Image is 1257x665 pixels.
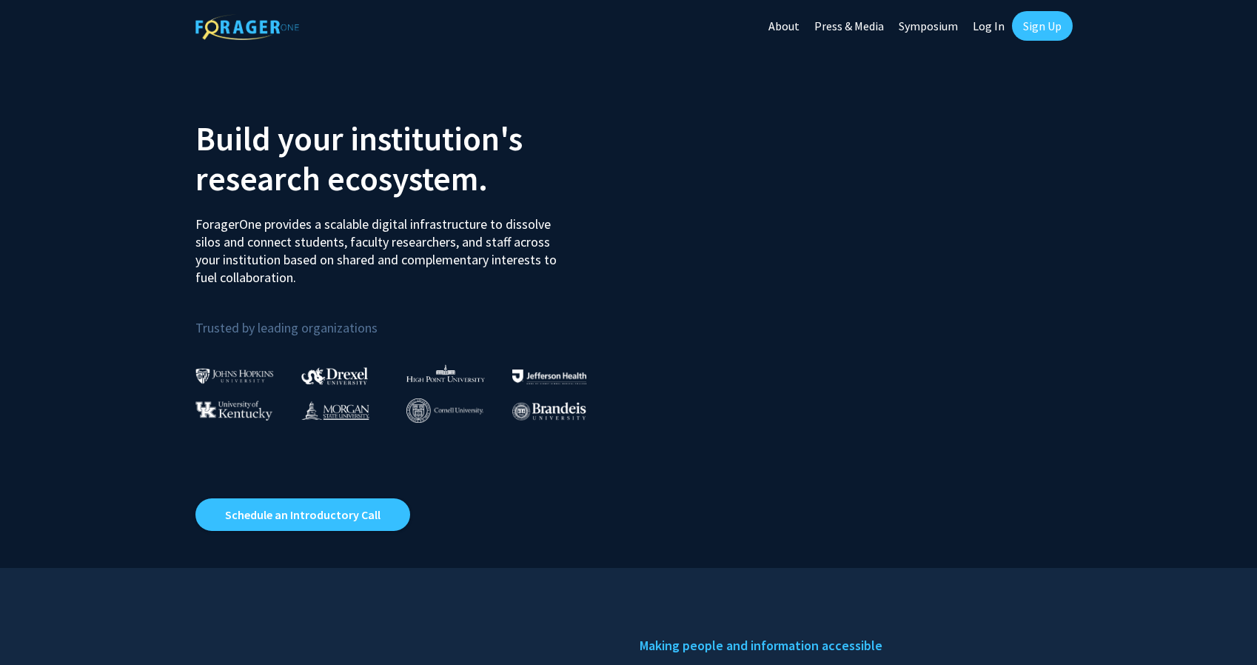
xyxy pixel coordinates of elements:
img: Johns Hopkins University [195,368,274,384]
h5: Making people and information accessible [640,635,1062,657]
p: Trusted by leading organizations [195,298,617,339]
a: Sign Up [1012,11,1073,41]
p: ForagerOne provides a scalable digital infrastructure to dissolve silos and connect students, fac... [195,204,567,287]
img: Brandeis University [512,402,586,421]
h2: Build your institution's research ecosystem. [195,118,617,198]
img: Drexel University [301,367,368,384]
a: Opens in a new tab [195,498,410,531]
img: Morgan State University [301,401,369,420]
img: ForagerOne Logo [195,14,299,40]
img: High Point University [406,364,485,382]
img: Cornell University [406,398,483,423]
img: Thomas Jefferson University [512,370,586,384]
img: University of Kentucky [195,401,272,421]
